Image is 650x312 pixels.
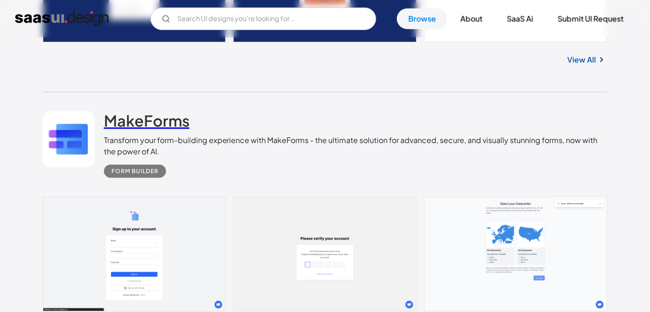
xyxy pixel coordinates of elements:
[449,8,494,29] a: About
[397,8,447,29] a: Browse
[111,166,159,177] div: Form Builder
[547,8,635,29] a: Submit UI Request
[151,8,376,30] input: Search UI designs you're looking for...
[104,135,607,157] div: Transform your form-building experience with MakeForms - the ultimate solution for advanced, secu...
[104,111,190,130] h2: MakeForms
[104,111,190,135] a: MakeForms
[496,8,545,29] a: SaaS Ai
[567,54,596,65] a: View All
[15,11,109,26] a: home
[151,8,376,30] form: Email Form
